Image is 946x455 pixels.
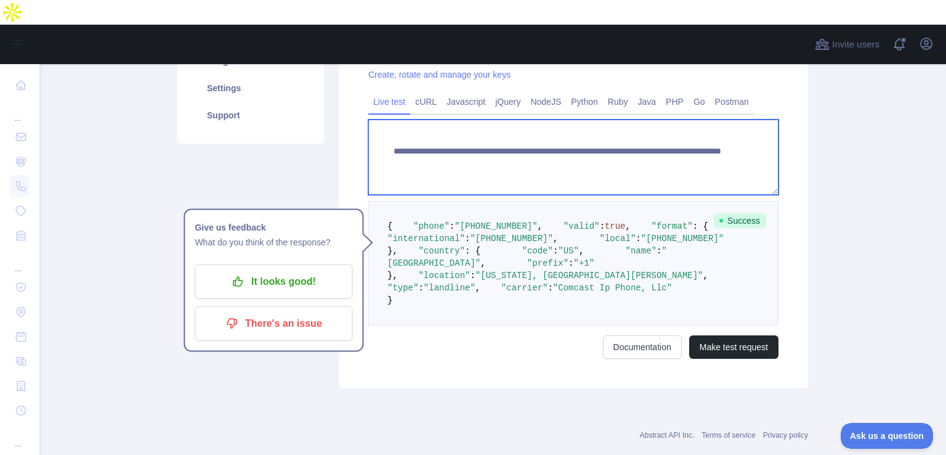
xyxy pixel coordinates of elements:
span: : [568,258,573,268]
span: , [553,234,558,244]
a: Documentation [603,335,682,359]
a: cURL [410,92,442,112]
span: : [470,271,475,281]
span: , [480,258,485,268]
p: It looks good! [204,271,343,292]
button: There's an issue [195,306,352,341]
span: "landline" [424,283,475,293]
span: : [465,234,470,244]
span: : [553,246,558,256]
a: Go [689,92,710,112]
a: Settings [192,75,309,102]
h1: Give us feedback [195,220,352,235]
div: ... [10,249,30,274]
button: It looks good! [195,264,352,299]
span: "valid" [564,221,600,231]
span: "format" [652,221,693,231]
span: }, [387,271,398,281]
a: Ruby [603,92,633,112]
span: "name" [626,246,657,256]
a: PHP [661,92,689,112]
button: Invite users [812,35,882,54]
span: : [450,221,455,231]
span: : [548,283,552,293]
a: Privacy policy [763,431,808,440]
span: , [475,283,480,293]
span: "carrier" [501,283,548,293]
span: "[PHONE_NUMBER]" [641,234,724,244]
a: NodeJS [525,92,566,112]
span: : [599,221,604,231]
span: "[PHONE_NUMBER]" [470,234,552,244]
span: , [579,246,584,256]
span: "[PHONE_NUMBER]" [455,221,537,231]
span: "country" [418,246,465,256]
a: jQuery [490,92,525,112]
span: true [605,221,626,231]
div: ... [10,99,30,123]
a: Support [192,102,309,129]
p: There's an issue [204,313,343,334]
span: , [703,271,708,281]
span: } [387,295,392,305]
span: : [636,234,641,244]
a: Java [633,92,661,112]
span: : { [693,221,708,231]
span: "code" [522,246,552,256]
span: { [387,221,392,231]
span: "prefix" [527,258,568,268]
a: Create, rotate and manage your keys [368,70,511,80]
span: : [657,246,661,256]
span: , [626,221,631,231]
button: Make test request [689,335,778,359]
a: Python [566,92,603,112]
span: "US" [558,246,579,256]
a: Postman [710,92,754,112]
span: "Comcast Ip Phone, Llc" [553,283,672,293]
span: : [418,283,423,293]
span: , [538,221,543,231]
span: "phone" [413,221,450,231]
span: Invite users [832,38,879,52]
span: "+1" [573,258,594,268]
div: ... [10,424,30,449]
span: "[US_STATE], [GEOGRAPHIC_DATA][PERSON_NAME]" [475,271,703,281]
a: Terms of service [701,431,755,440]
span: Success [714,213,766,228]
span: : { [465,246,480,256]
p: What do you think of the response? [195,235,352,250]
span: "local" [599,234,636,244]
iframe: Toggle Customer Support [841,423,934,449]
a: Live test [368,92,410,112]
span: }, [387,246,398,256]
span: "location" [418,271,470,281]
a: Javascript [442,92,490,112]
a: Abstract API Inc. [640,431,695,440]
span: "international" [387,234,465,244]
span: "type" [387,283,418,293]
span: "[GEOGRAPHIC_DATA]" [387,246,667,268]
